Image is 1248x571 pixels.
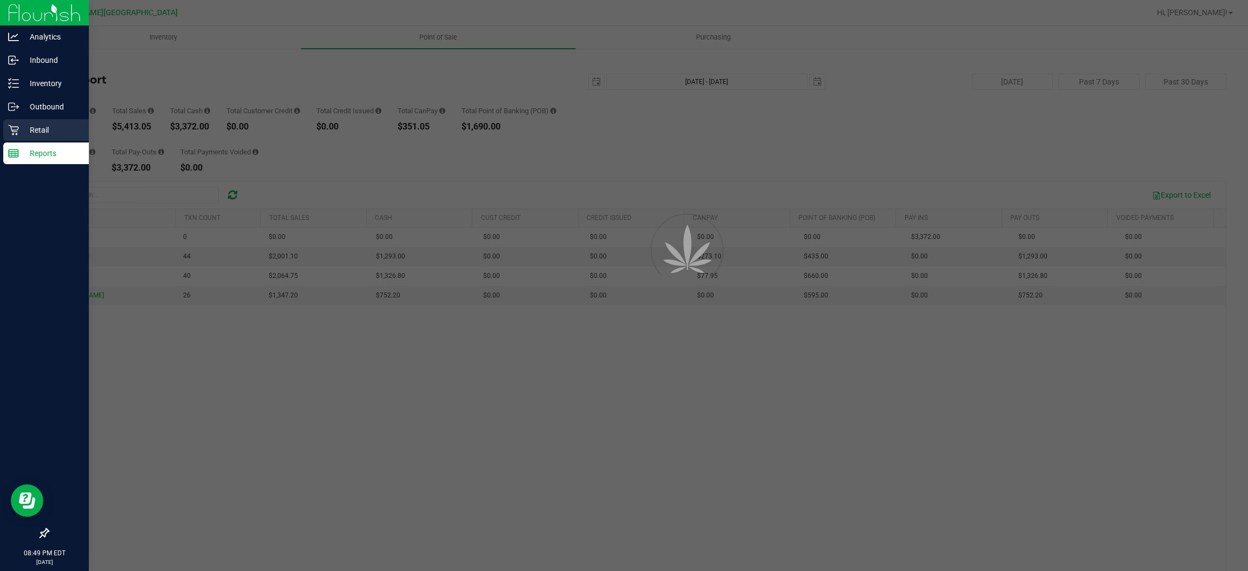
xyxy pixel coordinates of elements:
[8,125,19,135] inline-svg: Retail
[8,55,19,66] inline-svg: Inbound
[19,147,84,160] p: Reports
[8,31,19,42] inline-svg: Analytics
[19,100,84,113] p: Outbound
[8,78,19,89] inline-svg: Inventory
[19,54,84,67] p: Inbound
[8,101,19,112] inline-svg: Outbound
[19,30,84,43] p: Analytics
[5,548,84,558] p: 08:49 PM EDT
[11,484,43,517] iframe: Resource center
[19,77,84,90] p: Inventory
[19,124,84,137] p: Retail
[8,148,19,159] inline-svg: Reports
[5,558,84,566] p: [DATE]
